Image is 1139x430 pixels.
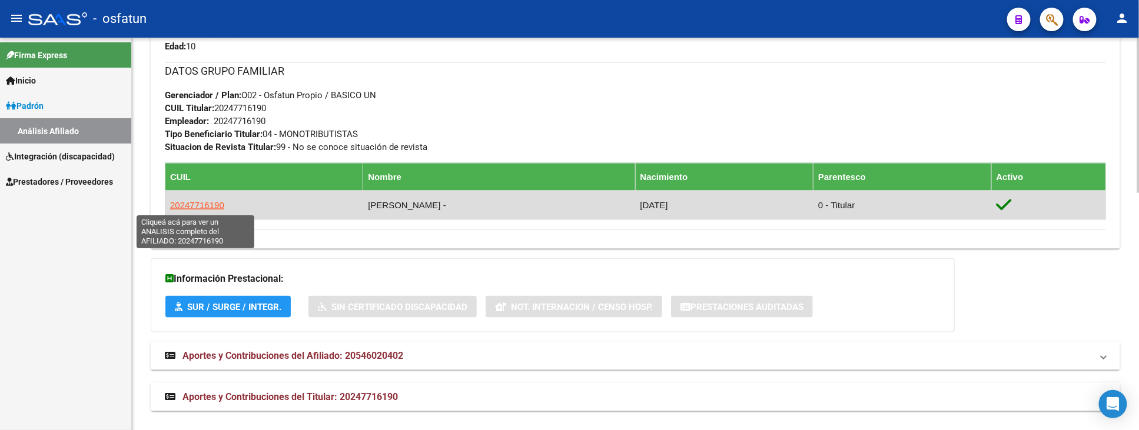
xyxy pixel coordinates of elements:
[635,163,813,191] th: Nacimiento
[165,163,363,191] th: CUIL
[6,150,115,163] span: Integración (discapacidad)
[1115,11,1130,25] mat-icon: person
[671,296,813,318] button: Prestaciones Auditadas
[331,302,467,312] span: Sin Certificado Discapacidad
[165,116,209,126] strong: Empleador:
[214,115,265,128] div: 20247716190
[165,103,214,114] strong: CUIL Titular:
[511,302,653,312] span: Not. Internacion / Censo Hosp.
[165,129,263,139] strong: Tipo Beneficiario Titular:
[6,74,36,87] span: Inicio
[151,383,1120,411] mat-expansion-panel-header: Aportes y Contribuciones del Titular: 20247716190
[165,271,940,287] h3: Información Prestacional:
[187,302,281,312] span: SUR / SURGE / INTEGR.
[165,90,376,101] span: O02 - Osfatun Propio / BASICO UN
[813,191,992,219] td: 0 - Titular
[165,129,358,139] span: 04 - MONOTRIBUTISTAS
[165,90,241,101] strong: Gerenciador / Plan:
[93,6,147,32] span: - osfatun
[635,191,813,219] td: [DATE]
[813,163,992,191] th: Parentesco
[151,342,1120,370] mat-expansion-panel-header: Aportes y Contribuciones del Afiliado: 20546020402
[170,200,224,210] span: 20247716190
[165,296,291,318] button: SUR / SURGE / INTEGR.
[165,63,1106,79] h3: DATOS GRUPO FAMILIAR
[165,28,239,39] span: [DATE]
[6,175,113,188] span: Prestadores / Proveedores
[363,163,635,191] th: Nombre
[1099,390,1127,418] div: Open Intercom Messenger
[165,41,186,52] strong: Edad:
[182,350,403,361] span: Aportes y Contribuciones del Afiliado: 20546020402
[308,296,477,318] button: Sin Certificado Discapacidad
[182,391,398,402] span: Aportes y Contribuciones del Titular: 20247716190
[486,296,662,318] button: Not. Internacion / Censo Hosp.
[6,49,67,62] span: Firma Express
[165,103,266,114] span: 20247716190
[165,142,427,152] span: 99 - No se conoce situación de revista
[363,191,635,219] td: [PERSON_NAME] -
[9,11,24,25] mat-icon: menu
[165,142,276,152] strong: Situacion de Revista Titular:
[991,163,1105,191] th: Activo
[165,41,195,52] span: 10
[690,302,803,312] span: Prestaciones Auditadas
[6,99,44,112] span: Padrón
[165,28,212,39] strong: Nacimiento:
